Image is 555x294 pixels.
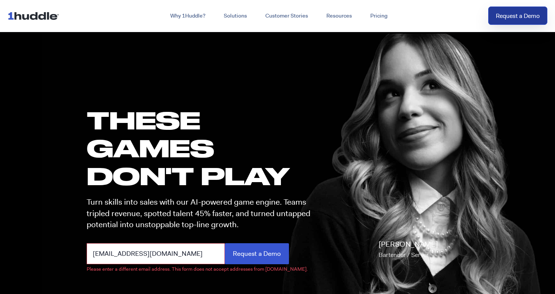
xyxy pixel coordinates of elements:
span: Bartender / Server [379,251,429,259]
a: Why 1Huddle? [161,9,215,23]
h1: these GAMES DON'T PLAY [87,106,317,190]
p: [PERSON_NAME] [379,239,438,260]
input: Request a Demo [225,243,289,264]
a: Solutions [215,9,256,23]
img: ... [8,8,62,23]
a: Request a Demo [488,6,547,25]
a: Customer Stories [256,9,317,23]
label: Please enter a different email address. This form does not accept addresses from [DOMAIN_NAME]. [87,266,308,273]
input: Business Email* [87,243,225,264]
p: Turn skills into sales with our AI-powered game engine. Teams tripled revenue, spotted talent 45%... [87,197,317,230]
a: Resources [317,9,361,23]
a: Pricing [361,9,397,23]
